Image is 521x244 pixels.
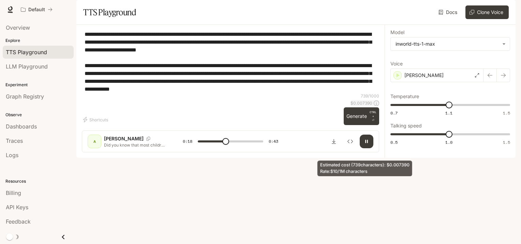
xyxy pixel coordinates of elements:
button: GenerateCTRL +⏎ [344,107,379,125]
span: 1.1 [445,110,452,116]
button: Inspect [343,135,357,148]
p: [PERSON_NAME] [404,72,444,79]
p: Model [390,30,404,35]
span: 1.0 [445,139,452,145]
p: [PERSON_NAME] [104,135,144,142]
button: Clone Voice [465,5,509,19]
p: Default [28,7,45,13]
p: CTRL + [370,110,376,118]
button: Download audio [327,135,341,148]
p: Voice [390,61,403,66]
span: 0.5 [390,139,398,145]
div: inworld-tts-1-max [391,37,510,50]
p: Temperature [390,94,419,99]
p: Did you know that most children with speech delays or [MEDICAL_DATA] have problems with heavy met... [104,142,166,148]
a: Docs [437,5,460,19]
div: A [89,136,100,147]
span: 0:18 [183,138,192,145]
p: Talking speed [390,123,422,128]
button: Copy Voice ID [144,137,153,141]
div: inworld-tts-1-max [396,41,499,47]
span: 0.7 [390,110,398,116]
div: Estimated cost ( 739 characters): $ 0.007390 Rate: $10/1M characters [317,161,412,176]
h1: TTS Playground [83,5,136,19]
span: 1.5 [503,110,510,116]
span: 1.5 [503,139,510,145]
span: 0:43 [269,138,278,145]
button: Shortcuts [82,114,111,125]
button: All workspaces [18,3,56,16]
p: ⏎ [370,110,376,122]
